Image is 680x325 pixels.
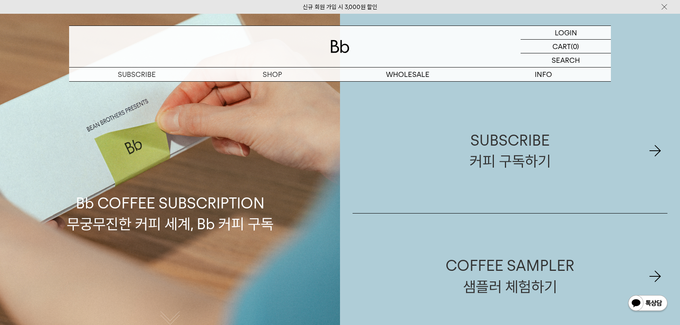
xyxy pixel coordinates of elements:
p: WHOLESALE [340,68,475,81]
a: CART (0) [521,40,611,53]
p: CART [552,40,571,53]
a: SHOP [205,68,340,81]
a: 신규 회원 가입 시 3,000원 할인 [303,4,377,11]
a: SUBSCRIBE커피 구독하기 [353,88,667,213]
p: Bb COFFEE SUBSCRIPTION 무궁무진한 커피 세계, Bb 커피 구독 [67,118,274,234]
img: 카카오톡 채널 1:1 채팅 버튼 [627,294,668,313]
img: 로고 [331,40,349,53]
p: INFO [475,68,611,81]
p: LOGIN [555,26,577,39]
p: SEARCH [552,53,580,67]
div: COFFEE SAMPLER 샘플러 체험하기 [446,255,574,297]
div: SUBSCRIBE 커피 구독하기 [470,130,551,172]
a: SUBSCRIBE [69,68,205,81]
p: (0) [571,40,579,53]
a: LOGIN [521,26,611,40]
